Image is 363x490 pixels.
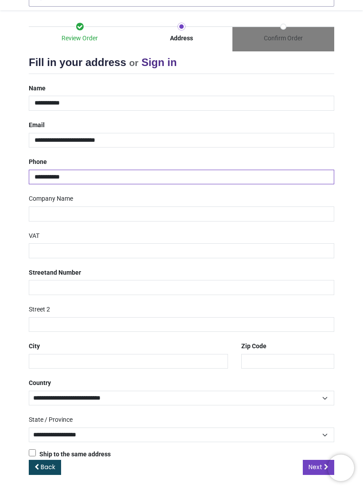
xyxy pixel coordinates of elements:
label: City [29,339,40,354]
input: Ship to the same address [29,449,36,456]
a: Next [303,460,334,475]
label: Phone [29,155,47,170]
span: and Number [46,269,81,276]
span: Fill in your address [29,56,126,68]
label: Ship to the same address [29,449,111,459]
label: Email [29,118,45,133]
label: State / Province [29,412,73,428]
a: Back [29,460,61,475]
a: Sign in [141,56,177,68]
span: Next [309,463,322,471]
label: VAT [29,229,39,244]
label: Street [29,265,81,280]
label: Street 2 [29,302,50,317]
label: Zip Code [241,339,266,354]
iframe: Brevo live chat [328,455,354,481]
label: Name [29,81,46,96]
div: Confirm Order [232,34,334,43]
label: Country [29,376,51,391]
span: Back [41,463,55,471]
small: or [129,58,139,68]
label: Company Name [29,191,73,206]
div: Address [131,34,232,43]
div: Review Order [29,34,131,43]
